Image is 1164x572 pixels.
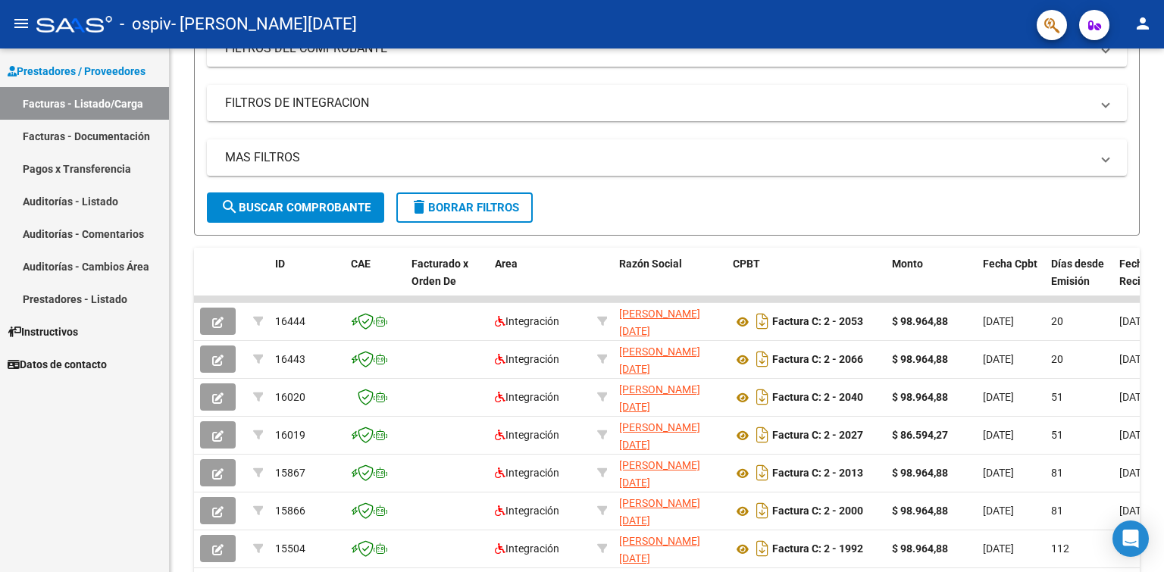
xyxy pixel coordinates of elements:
strong: $ 98.964,88 [892,391,948,403]
strong: $ 98.964,88 [892,505,948,517]
strong: $ 98.964,88 [892,542,948,555]
span: Integración [495,505,559,517]
span: CAE [351,258,371,270]
span: Razón Social [619,258,682,270]
strong: Factura C: 2 - 2027 [772,430,863,442]
span: 15867 [275,467,305,479]
strong: Factura C: 2 - 2053 [772,316,863,328]
div: 27320695657 [619,457,721,489]
span: 51 [1051,391,1063,403]
span: 81 [1051,505,1063,517]
span: [PERSON_NAME][DATE] [619,459,700,489]
mat-panel-title: FILTROS DE INTEGRACION [225,95,1090,111]
span: Integración [495,429,559,441]
datatable-header-cell: Area [489,248,591,314]
datatable-header-cell: CPBT [727,248,886,314]
span: 16019 [275,429,305,441]
span: Facturado x Orden De [411,258,468,287]
mat-icon: menu [12,14,30,33]
span: [DATE] [1119,505,1150,517]
strong: $ 98.964,88 [892,467,948,479]
i: Descargar documento [753,536,772,561]
span: Fecha Recibido [1119,258,1162,287]
strong: Factura C: 2 - 1992 [772,543,863,555]
span: Integración [495,542,559,555]
div: Open Intercom Messenger [1112,520,1149,557]
span: Monto [892,258,923,270]
span: Datos de contacto [8,356,107,373]
strong: Factura C: 2 - 2066 [772,354,863,366]
div: 27320695657 [619,419,721,451]
span: Buscar Comprobante [221,201,371,214]
span: [PERSON_NAME][DATE] [619,497,700,527]
span: Prestadores / Proveedores [8,63,145,80]
mat-panel-title: MAS FILTROS [225,149,1090,166]
span: Integración [495,315,559,327]
div: 27320695657 [619,343,721,375]
span: [PERSON_NAME][DATE] [619,308,700,337]
strong: Factura C: 2 - 2013 [772,467,863,480]
mat-icon: search [221,198,239,216]
span: 16020 [275,391,305,403]
span: [PERSON_NAME][DATE] [619,421,700,451]
span: 20 [1051,315,1063,327]
span: 15504 [275,542,305,555]
span: [DATE] [983,542,1014,555]
span: [PERSON_NAME][DATE] [619,535,700,564]
span: 16443 [275,353,305,365]
span: Integración [495,353,559,365]
span: [DATE] [983,429,1014,441]
button: Borrar Filtros [396,192,533,223]
datatable-header-cell: CAE [345,248,405,314]
span: CPBT [733,258,760,270]
mat-expansion-panel-header: FILTROS DE INTEGRACION [207,85,1127,121]
i: Descargar documento [753,461,772,485]
datatable-header-cell: Días desde Emisión [1045,248,1113,314]
span: [DATE] [983,391,1014,403]
div: 27320695657 [619,305,721,337]
mat-icon: person [1134,14,1152,33]
i: Descargar documento [753,423,772,447]
datatable-header-cell: Fecha Cpbt [977,248,1045,314]
span: [DATE] [983,505,1014,517]
span: [PERSON_NAME][DATE] [619,383,700,413]
strong: Factura C: 2 - 2040 [772,392,863,404]
span: 81 [1051,467,1063,479]
span: - [PERSON_NAME][DATE] [171,8,357,41]
div: 27320695657 [619,381,721,413]
span: [DATE] [1119,315,1150,327]
span: Integración [495,467,559,479]
span: Integración [495,391,559,403]
i: Descargar documento [753,309,772,333]
span: ID [275,258,285,270]
div: 27320695657 [619,533,721,564]
span: [DATE] [983,353,1014,365]
span: 51 [1051,429,1063,441]
datatable-header-cell: Monto [886,248,977,314]
strong: $ 86.594,27 [892,429,948,441]
datatable-header-cell: ID [269,248,345,314]
span: 15866 [275,505,305,517]
datatable-header-cell: Razón Social [613,248,727,314]
span: 20 [1051,353,1063,365]
i: Descargar documento [753,385,772,409]
div: 27320695657 [619,495,721,527]
span: [DATE] [1119,391,1150,403]
span: [DATE] [1119,467,1150,479]
span: Instructivos [8,324,78,340]
button: Buscar Comprobante [207,192,384,223]
datatable-header-cell: Facturado x Orden De [405,248,489,314]
mat-icon: delete [410,198,428,216]
span: [DATE] [983,315,1014,327]
span: Días desde Emisión [1051,258,1104,287]
span: [DATE] [983,467,1014,479]
span: [DATE] [1119,353,1150,365]
span: Fecha Cpbt [983,258,1037,270]
span: [DATE] [1119,429,1150,441]
strong: $ 98.964,88 [892,315,948,327]
i: Descargar documento [753,347,772,371]
strong: $ 98.964,88 [892,353,948,365]
span: - ospiv [120,8,171,41]
span: 16444 [275,315,305,327]
strong: Factura C: 2 - 2000 [772,505,863,517]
